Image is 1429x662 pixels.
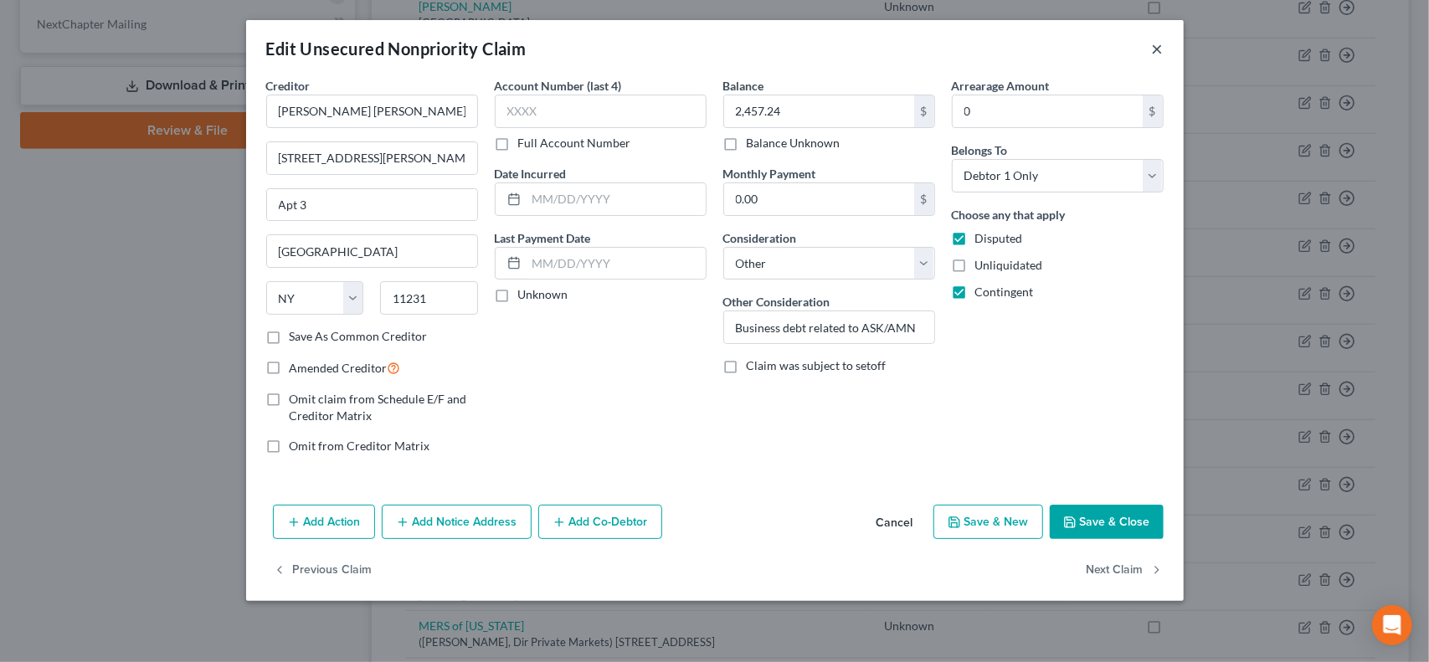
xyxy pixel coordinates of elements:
label: Balance Unknown [747,135,840,151]
span: Unliquidated [975,258,1043,272]
button: Save & New [933,505,1043,540]
input: Specify... [724,311,934,343]
button: Add Co-Debtor [538,505,662,540]
label: Other Consideration [723,293,830,310]
label: Date Incurred [495,165,567,182]
input: 0.00 [953,95,1143,127]
button: Save & Close [1050,505,1164,540]
input: Enter city... [267,235,477,267]
label: Choose any that apply [952,206,1066,223]
span: Claim was subject to setoff [747,358,887,372]
input: Apt, Suite, etc... [267,189,477,221]
input: Search creditor by name... [266,95,478,128]
span: Disputed [975,231,1023,245]
button: × [1152,38,1164,59]
div: $ [914,183,934,215]
input: Enter zip... [380,281,478,315]
label: Arrearage Amount [952,77,1050,95]
button: Add Action [273,505,375,540]
button: Cancel [863,506,927,540]
label: Save As Common Creditor [290,328,428,345]
label: Account Number (last 4) [495,77,622,95]
label: Last Payment Date [495,229,591,247]
button: Add Notice Address [382,505,532,540]
label: Consideration [723,229,797,247]
input: 0.00 [724,183,914,215]
label: Full Account Number [518,135,631,151]
div: Open Intercom Messenger [1372,605,1412,645]
span: Omit claim from Schedule E/F and Creditor Matrix [290,392,467,423]
span: Contingent [975,285,1034,299]
div: Edit Unsecured Nonpriority Claim [266,37,527,60]
input: Enter address... [267,142,477,174]
div: $ [1143,95,1163,127]
input: MM/DD/YYYY [527,183,706,215]
label: Unknown [518,286,568,303]
input: 0.00 [724,95,914,127]
label: Balance [723,77,764,95]
span: Creditor [266,79,311,93]
div: $ [914,95,934,127]
input: MM/DD/YYYY [527,248,706,280]
button: Previous Claim [273,552,373,588]
span: Omit from Creditor Matrix [290,439,430,453]
span: Amended Creditor [290,361,388,375]
input: XXXX [495,95,707,128]
label: Monthly Payment [723,165,816,182]
button: Next Claim [1087,552,1164,588]
span: Belongs To [952,143,1008,157]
